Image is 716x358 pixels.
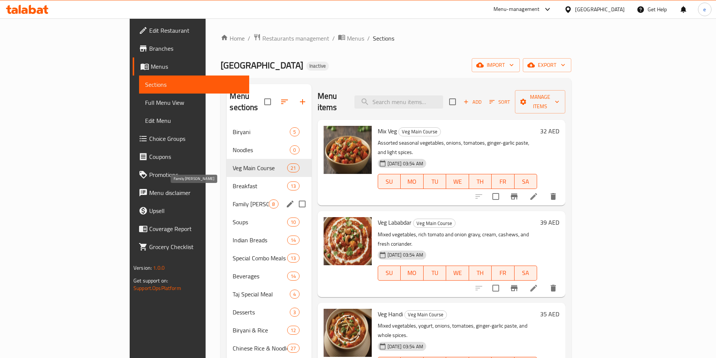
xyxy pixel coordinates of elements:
span: Select section [445,94,460,110]
div: items [287,163,299,172]
span: Select to update [488,189,504,204]
span: import [478,60,514,70]
a: Full Menu View [139,94,249,112]
a: Edit Menu [139,112,249,130]
span: Full Menu View [145,98,243,107]
span: SA [518,267,534,278]
a: Edit Restaurant [133,21,249,39]
span: Special Combo Meals [233,254,287,263]
div: Beverages14 [227,267,311,285]
button: delete [544,187,562,205]
span: Edit Menu [145,116,243,125]
a: Promotions [133,166,249,184]
button: Branch-specific-item [505,187,523,205]
li: / [367,34,370,43]
button: TH [469,266,492,281]
button: FR [492,266,515,281]
div: Menu-management [493,5,540,14]
a: Edit menu item [529,284,538,293]
span: Veg Lababdar [378,217,412,228]
span: Coupons [149,152,243,161]
span: Taj Special Meal [233,290,290,299]
a: Coverage Report [133,220,249,238]
div: items [287,254,299,263]
span: Version: [133,263,152,273]
span: Beverages [233,272,287,281]
div: Taj Special Meal4 [227,285,311,303]
button: Add [460,96,484,108]
span: Upsell [149,206,243,215]
div: items [287,272,299,281]
span: Sort [489,98,510,106]
span: TU [427,267,444,278]
div: Inactive [306,62,329,71]
span: [DATE] 03:54 AM [384,251,426,258]
div: items [290,308,299,317]
div: Veg Main Course [404,310,447,319]
span: Menus [347,34,364,43]
span: MO [404,267,421,278]
h2: Menu items [318,91,345,113]
span: 13 [288,183,299,190]
button: SU [378,266,401,281]
div: Soups [233,218,287,227]
span: Indian Breads [233,236,287,245]
div: items [287,344,299,353]
div: Breakfast13 [227,177,311,195]
a: Upsell [133,202,249,220]
button: TU [424,174,447,189]
div: items [290,127,299,136]
span: [GEOGRAPHIC_DATA] [221,57,303,74]
span: TH [472,267,489,278]
div: Indian Breads14 [227,231,311,249]
a: Menus [338,33,364,43]
div: Biryani & Rice12 [227,321,311,339]
a: Sections [139,76,249,94]
span: 1.0.0 [153,263,165,273]
span: FR [495,267,512,278]
p: Mixed vegetables, yogurt, onions, tomatoes, ginger-garlic paste, and whole spices. [378,321,537,340]
div: items [290,145,299,154]
div: Biryani5 [227,123,311,141]
div: Veg Main Course [398,127,441,136]
img: Mix Veg [324,126,372,174]
span: TU [427,176,444,187]
span: [DATE] 03:54 AM [384,343,426,350]
div: Veg Main Course21 [227,159,311,177]
span: SU [381,267,398,278]
span: 0 [290,147,299,154]
div: items [290,290,299,299]
button: TH [469,174,492,189]
div: Desserts3 [227,303,311,321]
span: Manage items [521,92,559,111]
span: Breakfast [233,181,287,190]
span: 13 [288,255,299,262]
h6: 39 AED [540,217,559,228]
span: Coverage Report [149,224,243,233]
div: items [287,181,299,190]
span: Branches [149,44,243,53]
span: Biryani [233,127,290,136]
span: Veg Main Course [405,310,447,319]
div: Biryani & Rice [233,326,287,335]
span: WE [449,267,466,278]
button: Branch-specific-item [505,279,523,297]
img: Veg Lababdar [324,217,372,265]
a: Choice Groups [133,130,249,148]
span: TH [472,176,489,187]
div: Soups10 [227,213,311,231]
div: Family [PERSON_NAME]8edit [227,195,311,213]
span: 5 [290,128,299,136]
span: Select all sections [260,94,276,110]
span: Veg Main Course [233,163,287,172]
span: WE [449,176,466,187]
button: Sort [487,96,512,108]
button: FR [492,174,515,189]
span: Desserts [233,308,290,317]
span: Mix Veg [378,125,397,137]
span: Menu disclaimer [149,188,243,197]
